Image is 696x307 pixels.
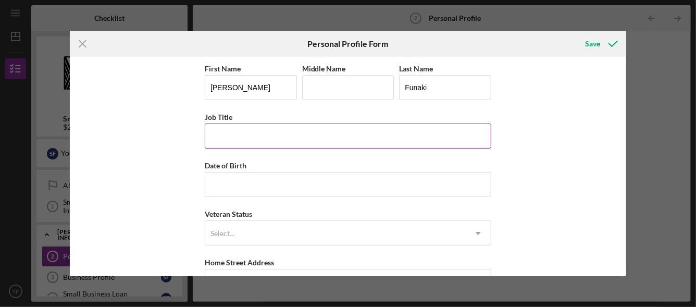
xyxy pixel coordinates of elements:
div: Select... [210,229,234,238]
button: Save [575,33,626,54]
h6: Personal Profile Form [307,39,388,48]
label: First Name [205,64,241,73]
label: Middle Name [302,64,346,73]
label: Job Title [205,113,232,121]
label: Date of Birth [205,161,246,170]
div: Save [585,33,600,54]
label: Home Street Address [205,258,274,267]
label: Last Name [399,64,433,73]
